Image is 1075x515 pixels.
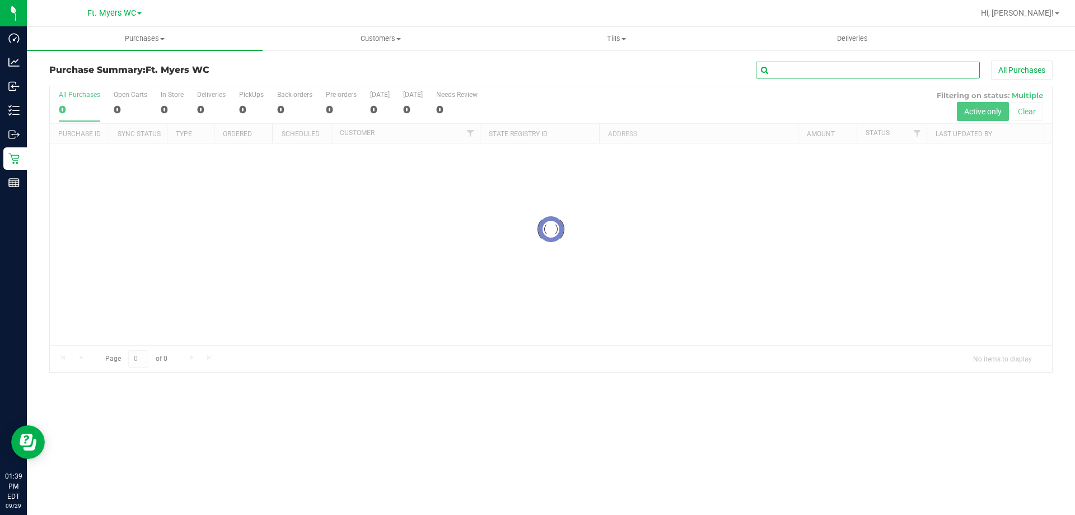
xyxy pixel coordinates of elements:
inline-svg: Outbound [8,129,20,140]
span: Hi, [PERSON_NAME]! [981,8,1054,17]
span: Customers [263,34,498,44]
span: Tills [499,34,733,44]
iframe: Resource center [11,425,45,459]
inline-svg: Inbound [8,81,20,92]
inline-svg: Analytics [8,57,20,68]
button: All Purchases [991,61,1053,80]
inline-svg: Retail [8,153,20,164]
a: Tills [498,27,734,50]
p: 09/29 [5,502,22,510]
a: Customers [263,27,498,50]
span: Purchases [27,34,263,44]
span: Deliveries [822,34,883,44]
h3: Purchase Summary: [49,65,384,75]
p: 01:39 PM EDT [5,471,22,502]
inline-svg: Inventory [8,105,20,116]
span: Ft. Myers WC [146,64,209,75]
input: Search Purchase ID, Original ID, State Registry ID or Customer Name... [756,62,980,78]
inline-svg: Dashboard [8,33,20,44]
span: Ft. Myers WC [87,8,136,18]
a: Purchases [27,27,263,50]
a: Deliveries [735,27,970,50]
inline-svg: Reports [8,177,20,188]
